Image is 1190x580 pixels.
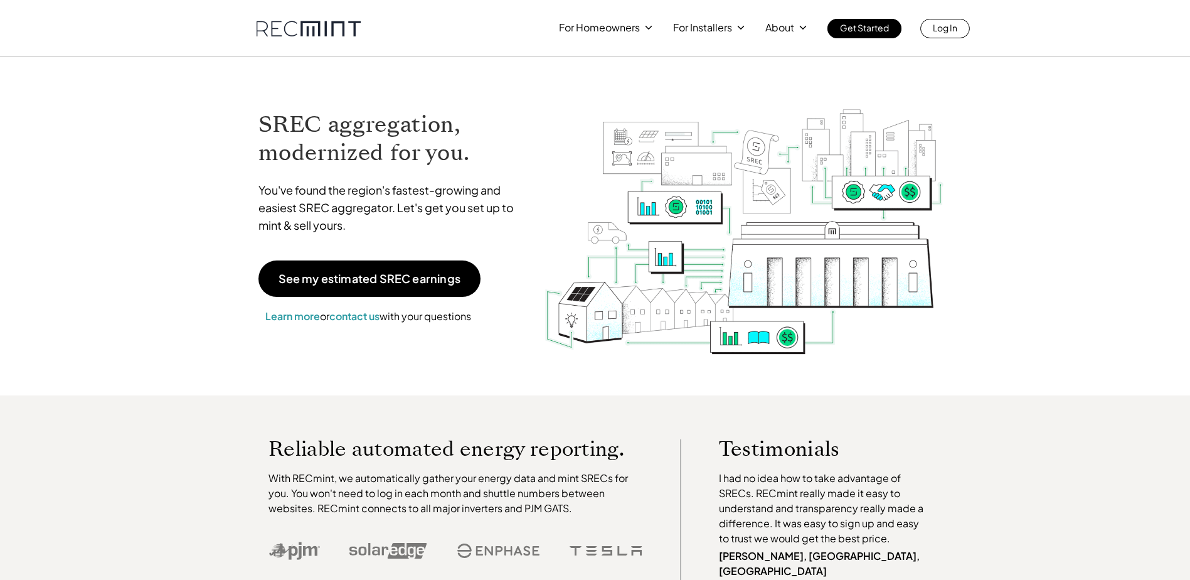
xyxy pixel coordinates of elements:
[840,19,889,36] p: Get Started
[258,110,526,167] h1: SREC aggregation, modernized for you.
[544,76,944,358] img: RECmint value cycle
[920,19,970,38] a: Log In
[329,309,380,323] a: contact us
[268,471,642,516] p: With RECmint, we automatically gather your energy data and mint SRECs for you. You won't need to ...
[258,308,478,325] p: or with your questions
[765,19,794,36] p: About
[279,273,460,284] p: See my estimated SREC earnings
[258,260,481,297] a: See my estimated SREC earnings
[719,439,906,458] p: Testimonials
[719,549,930,579] p: [PERSON_NAME], [GEOGRAPHIC_DATA], [GEOGRAPHIC_DATA]
[933,19,957,36] p: Log In
[258,181,526,234] p: You've found the region's fastest-growing and easiest SREC aggregator. Let's get you set up to mi...
[827,19,901,38] a: Get Started
[268,439,642,458] p: Reliable automated energy reporting.
[265,309,320,323] a: Learn more
[559,19,640,36] p: For Homeowners
[719,471,930,546] p: I had no idea how to take advantage of SRECs. RECmint really made it easy to understand and trans...
[673,19,732,36] p: For Installers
